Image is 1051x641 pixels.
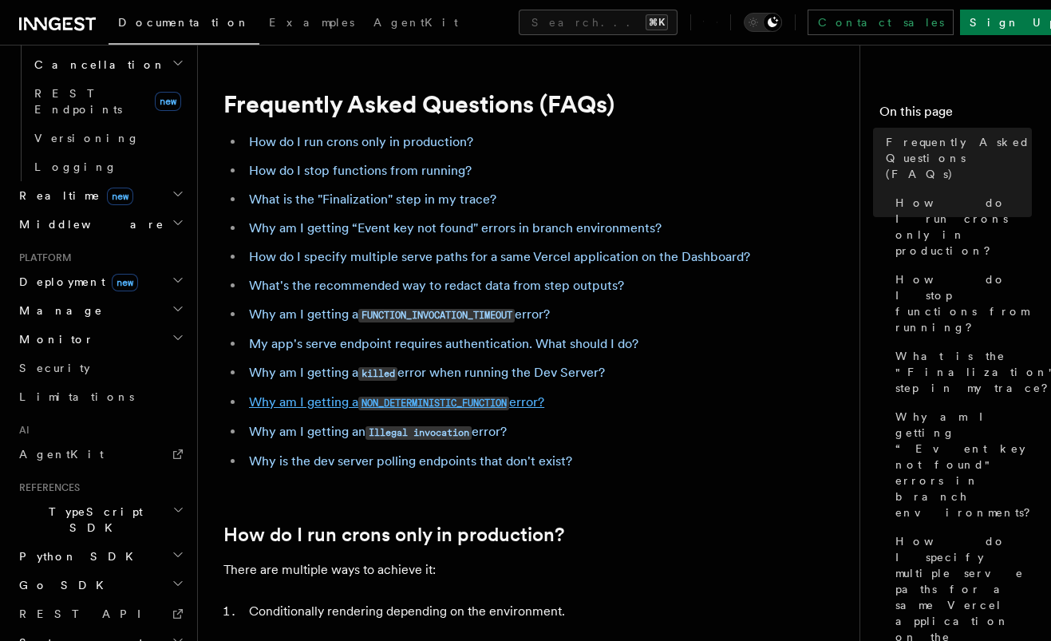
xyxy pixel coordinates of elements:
[19,362,90,374] span: Security
[13,440,188,469] a: AgentKit
[13,303,103,319] span: Manage
[249,134,473,149] a: How do I run crons only in production?
[19,607,155,620] span: REST API
[249,278,624,293] a: What's the recommended way to redact data from step outputs?
[28,152,188,181] a: Logging
[249,453,572,469] a: Why is the dev server polling endpoints that don't exist?
[889,342,1032,402] a: What is the "Finalization" step in my trace?
[13,267,188,296] button: Deploymentnew
[249,424,507,439] a: Why am I getting anIllegal invocationerror?
[28,57,166,73] span: Cancellation
[808,10,954,35] a: Contact sales
[28,124,188,152] a: Versioning
[13,354,188,382] a: Security
[13,571,188,599] button: Go SDK
[249,365,605,380] a: Why am I getting akillederror when running the Dev Server?
[107,188,133,205] span: new
[155,92,181,111] span: new
[365,426,472,440] code: Illegal invocation
[13,325,188,354] button: Monitor
[373,16,458,29] span: AgentKit
[249,394,544,410] a: Why am I getting aNON_DETERMINISTIC_FUNCTIONerror?
[364,5,468,43] a: AgentKit
[13,188,133,204] span: Realtime
[249,336,638,351] a: My app's serve endpoint requires authentication. What should I do?
[13,481,80,494] span: References
[519,10,678,35] button: Search...⌘K
[358,309,515,322] code: FUNCTION_INVOCATION_TIMEOUT
[879,102,1032,128] h4: On this page
[895,271,1032,335] span: How do I stop functions from running?
[34,160,117,173] span: Logging
[19,390,134,403] span: Limitations
[34,87,122,116] span: REST Endpoints
[13,181,188,210] button: Realtimenew
[249,163,472,178] a: How do I stop functions from running?
[13,382,188,411] a: Limitations
[13,577,113,593] span: Go SDK
[13,331,94,347] span: Monitor
[13,504,172,536] span: TypeScript SDK
[895,409,1041,520] span: Why am I getting “Event key not found" errors in branch environments?
[744,13,782,32] button: Toggle dark mode
[13,424,30,437] span: AI
[249,220,662,235] a: Why am I getting “Event key not found" errors in branch environments?
[889,188,1032,265] a: How do I run crons only in production?
[13,497,188,542] button: TypeScript SDK
[13,548,143,564] span: Python SDK
[358,397,509,410] code: NON_DETERMINISTIC_FUNCTION
[269,16,354,29] span: Examples
[646,14,668,30] kbd: ⌘K
[223,89,847,118] h1: Frequently Asked Questions (FAQs)
[13,210,188,239] button: Middleware
[249,249,750,264] a: How do I specify multiple serve paths for a same Vercel application on the Dashboard?
[13,296,188,325] button: Manage
[13,251,72,264] span: Platform
[28,79,188,124] a: REST Endpointsnew
[223,524,564,546] a: How do I run crons only in production?
[879,128,1032,188] a: Frequently Asked Questions (FAQs)
[223,559,847,581] p: There are multiple ways to achieve it:
[13,274,138,290] span: Deployment
[244,600,847,623] li: Conditionally rendering depending on the environment.
[112,274,138,291] span: new
[358,367,397,381] code: killed
[13,599,188,628] a: REST API
[109,5,259,45] a: Documentation
[886,134,1032,182] span: Frequently Asked Questions (FAQs)
[13,216,164,232] span: Middleware
[895,195,1032,259] span: How do I run crons only in production?
[259,5,364,43] a: Examples
[889,402,1032,527] a: Why am I getting “Event key not found" errors in branch environments?
[889,265,1032,342] a: How do I stop functions from running?
[118,16,250,29] span: Documentation
[13,542,188,571] button: Python SDK
[19,448,104,461] span: AgentKit
[249,307,550,322] a: Why am I getting aFUNCTION_INVOCATION_TIMEOUTerror?
[249,192,496,207] a: What is the "Finalization" step in my trace?
[28,50,188,79] button: Cancellation
[34,132,140,144] span: Versioning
